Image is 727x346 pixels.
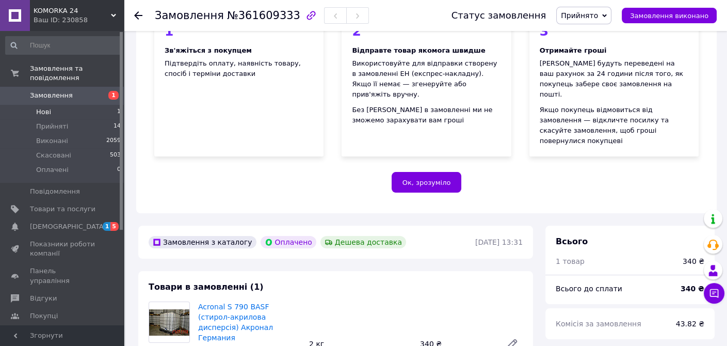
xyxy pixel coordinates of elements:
div: Без [PERSON_NAME] в замовленні ми не зможемо зарахувати вам гроші [352,105,500,125]
div: 3 [540,25,688,38]
span: Товари в замовленні (1) [149,282,264,292]
span: Замовлення [30,91,73,100]
span: Комісія за замовлення [556,320,641,328]
img: Acronal S 790 BASF (стирол-акрилова дисперсія) Акронал Германия [149,309,189,336]
span: Замовлення та повідомлення [30,64,124,83]
b: Відправте товар якомога швидше [352,46,485,54]
span: Покупці [30,311,58,321]
time: [DATE] 13:31 [475,238,523,246]
div: [PERSON_NAME] будуть переведені на ваш рахунок за 24 години після того, як покупець забере своє з... [540,58,688,100]
div: Повернутися назад [134,10,142,21]
span: KOMORKA 24 [34,6,111,15]
span: Виконані [36,136,68,146]
span: Ок, зрозуміло [402,179,451,186]
div: Оплачено [261,236,316,248]
b: Отримайте гроші [540,46,607,54]
span: Замовлення [155,9,224,22]
span: Прийняті [36,122,68,131]
span: Всього [556,237,588,246]
span: Скасовані [36,151,71,160]
span: Прийнято [561,11,598,20]
div: Замовлення з каталогу [149,236,256,248]
button: Ок, зрозуміло [392,172,462,193]
div: Використовуйте для відправки створену в замовленні ЕН (експрес-накладну). Якщо її немає — згенеру... [352,58,500,100]
span: 43.82 ₴ [676,320,704,328]
span: 0 [117,165,121,175]
div: Ваш ID: 230858 [34,15,124,25]
span: Повідомлення [30,187,80,196]
span: 503 [110,151,121,160]
span: №361609333 [227,9,300,22]
span: 1 товар [556,257,585,265]
div: Статус замовлення [451,10,546,21]
button: Замовлення виконано [622,8,717,23]
span: 1 [108,91,119,100]
span: 1 [103,222,111,231]
a: Acronal S 790 BASF (стирол-акрилова дисперсія) Акронал Германия [198,303,273,342]
div: Підтвердіть оплату, наявність товару, спосіб і терміни доставки [165,58,313,79]
span: 1 [117,107,121,117]
input: Пошук [5,36,122,55]
div: 1 [165,25,313,38]
div: 340 ₴ [683,256,704,266]
span: Відгуки [30,294,57,303]
span: Показники роботи компанії [30,240,95,258]
span: [DEMOGRAPHIC_DATA] [30,222,106,231]
span: Товари та послуги [30,205,95,214]
div: Дешева доставка [320,236,406,248]
span: 14 [114,122,121,131]
span: Оплачені [36,165,69,175]
span: Нові [36,107,51,117]
span: Панель управління [30,266,95,285]
span: Замовлення виконано [630,12,708,20]
b: 340 ₴ [681,285,704,293]
button: Чат з покупцем [704,283,724,304]
b: Зв'яжіться з покупцем [165,46,252,54]
div: Якщо покупець відмовиться від замовлення — відкличте посилку та скасуйте замовлення, щоб гроші по... [540,105,688,146]
span: Всього до сплати [556,285,622,293]
span: 5 [110,222,119,231]
div: 2 [352,25,500,38]
span: 2059 [106,136,121,146]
